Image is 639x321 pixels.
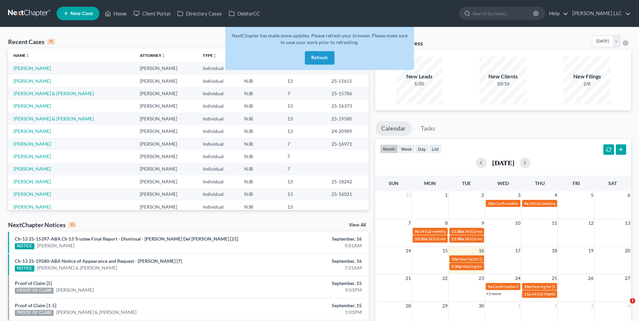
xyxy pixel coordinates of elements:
td: 24-20989 [326,125,369,137]
td: [PERSON_NAME] [134,87,197,100]
span: 341(a) meeting for [PERSON_NAME] [529,201,594,206]
span: 8 [444,219,448,227]
span: 12 [587,219,594,227]
span: 5 [590,191,594,199]
span: Thu [535,180,545,186]
span: 14 [405,247,412,255]
span: 30 [478,302,485,310]
td: [PERSON_NAME] [134,201,197,213]
span: NextChapter has made some updates. Please refresh your browser. Please make sure to save your wor... [232,33,408,45]
div: 5/20 [396,80,443,87]
a: [PERSON_NAME] [13,179,51,184]
div: 15 [47,39,55,45]
span: 1 [517,302,521,310]
div: September, 16 [251,258,362,264]
span: 1 [630,298,635,304]
td: [PERSON_NAME] [134,100,197,112]
td: 13 [282,112,326,125]
span: 2 [481,191,485,199]
a: Ch-13 25-19580-ABA Notice of Appearance and Request - [PERSON_NAME] [7] [15,258,182,264]
a: [PERSON_NAME] & [PERSON_NAME] [13,116,94,121]
div: 2/8 [564,80,611,87]
td: Individual [197,100,239,112]
span: 25 [551,274,558,282]
td: Individual [197,112,239,125]
a: [PERSON_NAME] [37,242,74,249]
a: [PERSON_NAME] [13,166,51,172]
span: 11:30a [451,236,464,241]
td: NJB [239,163,282,175]
span: 16 [478,247,485,255]
span: 9a [488,284,492,289]
span: 11 [551,219,558,227]
span: 29 [442,302,448,310]
td: NJB [239,75,282,87]
a: [PERSON_NAME] [56,287,94,293]
span: Wed [498,180,509,186]
div: PROOF OF CLAIM [15,288,54,294]
td: [PERSON_NAME] [134,75,197,87]
span: 341(a) meeting for [PERSON_NAME] [420,229,485,234]
span: 15 [442,247,448,255]
td: 25-18242 [326,175,369,188]
a: [PERSON_NAME] & [PERSON_NAME] [56,309,136,316]
input: Search by name... [473,7,534,20]
td: Individual [197,163,239,175]
a: [PERSON_NAME] [13,191,51,197]
span: New Case [70,11,93,16]
a: [PERSON_NAME] LLC [569,7,631,20]
span: 23 [478,274,485,282]
span: 13 [624,219,631,227]
a: DebtorCC [225,7,263,20]
button: day [415,144,429,153]
span: 27 [624,274,631,282]
span: 10a [488,201,494,206]
td: [PERSON_NAME] [134,150,197,163]
a: [PERSON_NAME] [13,65,51,71]
div: September, 15 [251,302,362,309]
span: 2 [554,302,558,310]
td: [PERSON_NAME] [134,112,197,125]
td: Individual [197,188,239,201]
span: 21 [405,274,412,282]
span: 341(a) meeting for [PERSON_NAME] [465,236,530,241]
td: NJB [239,188,282,201]
span: 24 [514,274,521,282]
td: [PERSON_NAME] [134,175,197,188]
span: Fri [573,180,580,186]
td: 13 [282,100,326,112]
td: Individual [197,201,239,213]
span: 1 [444,191,448,199]
iframe: Intercom live chat [616,298,632,314]
td: 25-19580 [326,112,369,125]
td: Individual [197,87,239,100]
span: 9a [415,229,419,234]
td: 25-16021 [326,188,369,201]
span: 19 [587,247,594,255]
span: 26 [587,274,594,282]
a: View All [349,223,366,227]
span: 4 [554,191,558,199]
td: NJB [239,125,282,137]
span: 9a [524,201,529,206]
div: Recent Cases [8,38,55,46]
a: [PERSON_NAME] [13,153,51,159]
td: 13 [282,201,326,213]
a: [PERSON_NAME] & [PERSON_NAME] [37,264,117,271]
span: Sun [389,180,398,186]
span: 10a [524,284,531,289]
span: Mon [424,180,436,186]
div: 10/10 [480,80,527,87]
span: Hearing for [PERSON_NAME] [532,284,584,289]
a: Calendar [375,121,412,136]
a: +3 more [486,291,501,296]
a: [PERSON_NAME] [13,204,51,210]
td: 25-15786 [326,87,369,100]
td: 7 [282,87,326,100]
a: Home [101,7,130,20]
span: Hearing for [PERSON_NAME] [459,256,511,261]
div: NextChapter Notices [8,221,76,229]
td: [PERSON_NAME] [134,188,197,201]
td: NJB [239,87,282,100]
span: 28 [405,302,412,310]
